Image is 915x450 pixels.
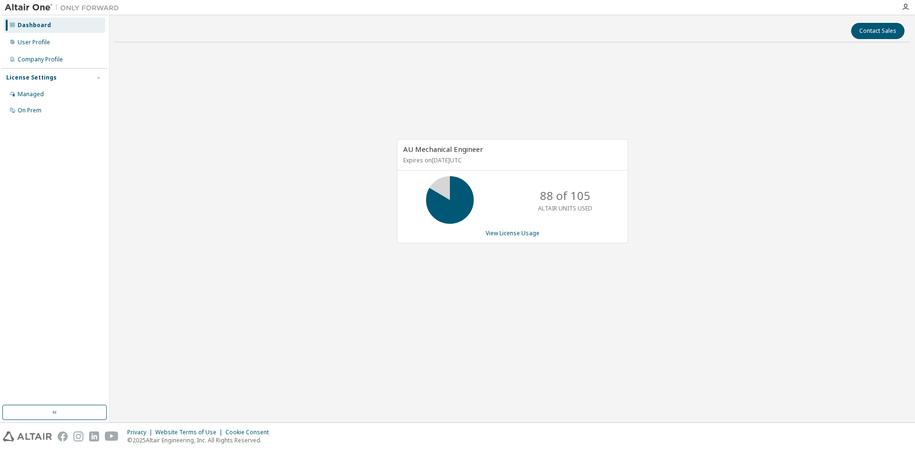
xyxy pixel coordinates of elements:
img: youtube.svg [105,431,119,441]
a: View License Usage [486,229,539,237]
div: Managed [18,90,44,98]
span: AU Mechanical Engineer [403,144,483,154]
img: facebook.svg [58,431,68,441]
img: linkedin.svg [89,431,99,441]
div: User Profile [18,39,50,46]
div: Privacy [127,429,155,436]
img: altair_logo.svg [3,431,52,441]
div: Company Profile [18,56,63,63]
div: Cookie Consent [225,429,274,436]
p: © 2025 Altair Engineering, Inc. All Rights Reserved. [127,436,274,444]
img: Altair One [5,3,124,12]
img: instagram.svg [73,431,83,441]
p: ALTAIR UNITS USED [538,204,592,212]
div: Website Terms of Use [155,429,225,436]
p: 88 of 105 [540,188,590,204]
div: Dashboard [18,21,51,29]
div: On Prem [18,107,41,114]
p: Expires on [DATE] UTC [403,156,620,164]
button: Contact Sales [851,23,905,39]
div: License Settings [6,74,57,81]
